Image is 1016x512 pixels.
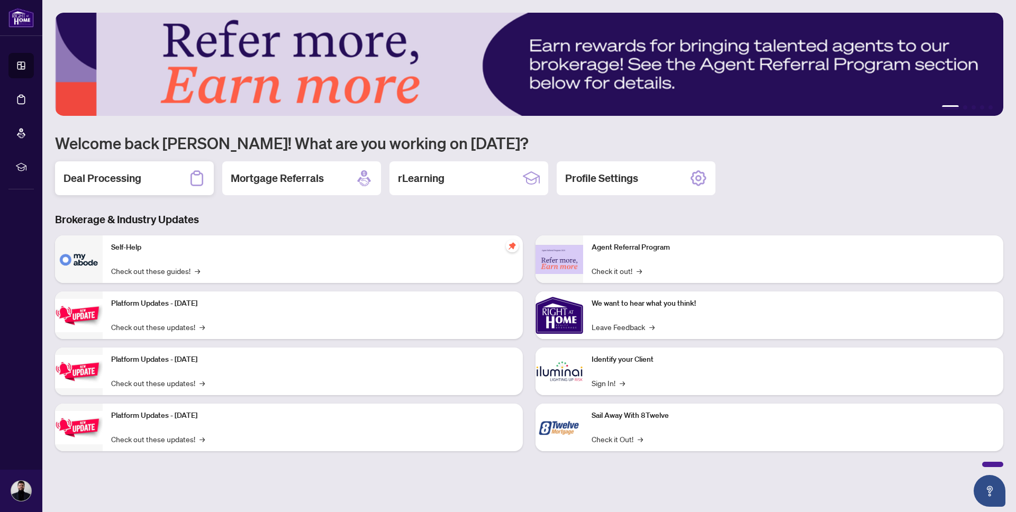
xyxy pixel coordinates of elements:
span: → [195,265,200,277]
span: pushpin [506,240,519,252]
a: Check it out!→ [592,265,642,277]
img: Profile Icon [11,481,31,501]
span: → [649,321,655,333]
button: Open asap [974,475,1005,507]
a: Check out these updates!→ [111,321,205,333]
img: Identify your Client [536,348,583,395]
button: 4 [980,105,984,109]
img: Platform Updates - June 23, 2025 [55,411,103,444]
a: Check out these updates!→ [111,377,205,389]
p: Platform Updates - [DATE] [111,354,514,365]
img: Sail Away With 8Twelve [536,404,583,451]
span: → [199,377,205,389]
a: Check out these guides!→ [111,265,200,277]
p: Self-Help [111,242,514,253]
button: 5 [988,105,993,109]
p: Platform Updates - [DATE] [111,298,514,309]
h2: rLearning [398,171,444,186]
p: Platform Updates - [DATE] [111,410,514,422]
span: → [199,433,205,445]
h2: Deal Processing [63,171,141,186]
button: 2 [963,105,967,109]
h2: Mortgage Referrals [231,171,324,186]
p: Agent Referral Program [592,242,995,253]
span: → [199,321,205,333]
p: We want to hear what you think! [592,298,995,309]
a: Leave Feedback→ [592,321,655,333]
span: → [620,377,625,389]
a: Sign In!→ [592,377,625,389]
img: Agent Referral Program [536,245,583,274]
img: Platform Updates - July 8, 2025 [55,355,103,388]
h3: Brokerage & Industry Updates [55,212,1003,227]
a: Check it Out!→ [592,433,643,445]
span: → [637,265,642,277]
button: 3 [972,105,976,109]
img: Platform Updates - July 21, 2025 [55,299,103,332]
button: 1 [942,105,959,109]
img: Self-Help [55,235,103,283]
img: Slide 0 [55,13,1003,116]
h1: Welcome back [PERSON_NAME]! What are you working on [DATE]? [55,133,1003,153]
img: logo [8,8,34,28]
a: Check out these updates!→ [111,433,205,445]
p: Identify your Client [592,354,995,365]
p: Sail Away With 8Twelve [592,410,995,422]
h2: Profile Settings [565,171,638,186]
span: → [638,433,643,445]
img: We want to hear what you think! [536,291,583,339]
